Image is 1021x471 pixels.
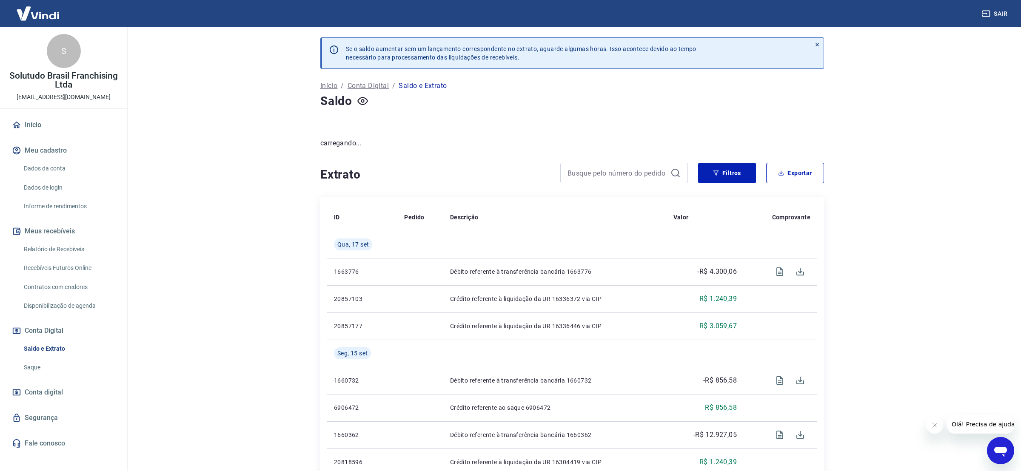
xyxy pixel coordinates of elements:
[698,163,756,183] button: Filtros
[450,376,660,385] p: Débito referente à transferência bancária 1660732
[10,409,117,427] a: Segurança
[450,322,660,330] p: Crédito referente à liquidação da UR 16336446 via CIP
[450,213,479,221] p: Descrição
[334,322,391,330] p: 20857177
[47,34,81,68] div: S
[5,6,71,13] span: Olá! Precisa de ajuda?
[334,458,391,466] p: 20818596
[334,213,340,221] p: ID
[320,93,352,110] h4: Saldo
[770,261,790,282] span: Visualizar
[320,81,337,91] a: Início
[20,340,117,358] a: Saldo e Extrato
[10,434,117,453] a: Fale conosco
[404,213,424,221] p: Pedido
[705,403,737,413] p: R$ 856,58
[790,425,810,445] span: Download
[20,278,117,296] a: Contratos com credores
[334,376,391,385] p: 1660732
[7,71,120,89] p: Solutudo Brasil Franchising Ltda
[392,81,395,91] p: /
[10,383,117,402] a: Conta digital
[10,116,117,134] a: Início
[20,259,117,277] a: Recebíveis Futuros Online
[703,375,737,386] p: -R$ 856,58
[20,198,117,215] a: Informe de rendimentos
[10,321,117,340] button: Conta Digital
[20,160,117,177] a: Dados da conta
[766,163,824,183] button: Exportar
[337,240,369,249] span: Qua, 17 set
[334,295,391,303] p: 20857103
[10,0,66,26] img: Vindi
[341,81,344,91] p: /
[320,166,550,183] h4: Extrato
[699,457,737,467] p: R$ 1.240,39
[450,267,660,276] p: Débito referente à transferência bancária 1663776
[926,417,943,434] iframe: Fechar mensagem
[334,431,391,439] p: 1660362
[697,267,737,277] p: -R$ 4.300,06
[10,141,117,160] button: Meu cadastro
[790,261,810,282] span: Download
[20,241,117,258] a: Relatório de Recebíveis
[399,81,447,91] p: Saldo e Extrato
[450,458,660,466] p: Crédito referente à liquidação da UR 16304419 via CIP
[770,370,790,391] span: Visualizar
[20,359,117,376] a: Saque
[450,295,660,303] p: Crédito referente à liquidação da UR 16336372 via CIP
[10,222,117,241] button: Meus recebíveis
[337,349,368,358] span: Seg, 15 set
[348,81,389,91] a: Conta Digital
[334,403,391,412] p: 6906472
[790,370,810,391] span: Download
[25,386,63,398] span: Conta digital
[699,321,737,331] p: R$ 3.059,67
[980,6,1011,22] button: Sair
[693,430,737,440] p: -R$ 12.927,05
[772,213,810,221] p: Comprovante
[947,415,1014,434] iframe: Mensagem da empresa
[450,403,660,412] p: Crédito referente ao saque 6906472
[568,167,667,179] input: Busque pelo número do pedido
[17,93,111,102] p: [EMAIL_ADDRESS][DOMAIN_NAME]
[770,425,790,445] span: Visualizar
[450,431,660,439] p: Débito referente à transferência bancária 1660362
[346,45,696,62] p: Se o saldo aumentar sem um lançamento correspondente no extrato, aguarde algumas horas. Isso acon...
[20,179,117,196] a: Dados de login
[699,294,737,304] p: R$ 1.240,39
[320,138,824,148] p: carregando...
[334,267,391,276] p: 1663776
[20,297,117,315] a: Disponibilização de agenda
[987,437,1014,464] iframe: Botão para abrir a janela de mensagens
[673,213,689,221] p: Valor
